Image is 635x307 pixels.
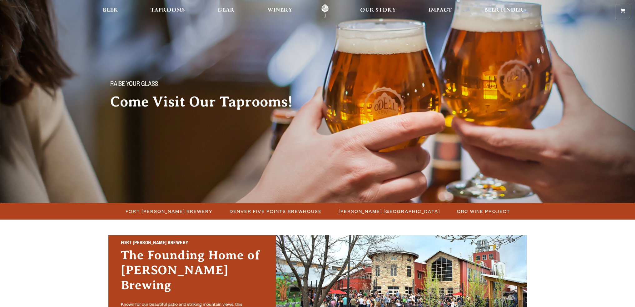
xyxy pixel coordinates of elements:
span: Impact [429,8,452,13]
span: Gear [217,8,235,13]
a: Odell Home [313,4,337,18]
span: Raise your glass [110,81,158,89]
span: [PERSON_NAME] [GEOGRAPHIC_DATA] [339,207,440,216]
a: Impact [424,4,456,18]
a: Our Story [356,4,400,18]
a: OBC Wine Project [453,207,513,216]
span: Denver Five Points Brewhouse [230,207,322,216]
span: Winery [267,8,292,13]
span: Taprooms [151,8,185,13]
h3: The Founding Home of [PERSON_NAME] Brewing [121,248,263,299]
a: Beer Finder [480,4,528,18]
span: Beer [103,8,118,13]
a: Denver Five Points Brewhouse [226,207,325,216]
a: Winery [263,4,296,18]
span: Fort [PERSON_NAME] Brewery [126,207,213,216]
h2: Come Visit Our Taprooms! [110,94,305,110]
h2: Fort [PERSON_NAME] Brewery [121,240,263,248]
span: Our Story [360,8,396,13]
a: [PERSON_NAME] [GEOGRAPHIC_DATA] [335,207,443,216]
span: Beer Finder [484,8,523,13]
a: Taprooms [146,4,189,18]
a: Beer [99,4,122,18]
span: OBC Wine Project [457,207,510,216]
a: Fort [PERSON_NAME] Brewery [122,207,216,216]
a: Gear [213,4,239,18]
